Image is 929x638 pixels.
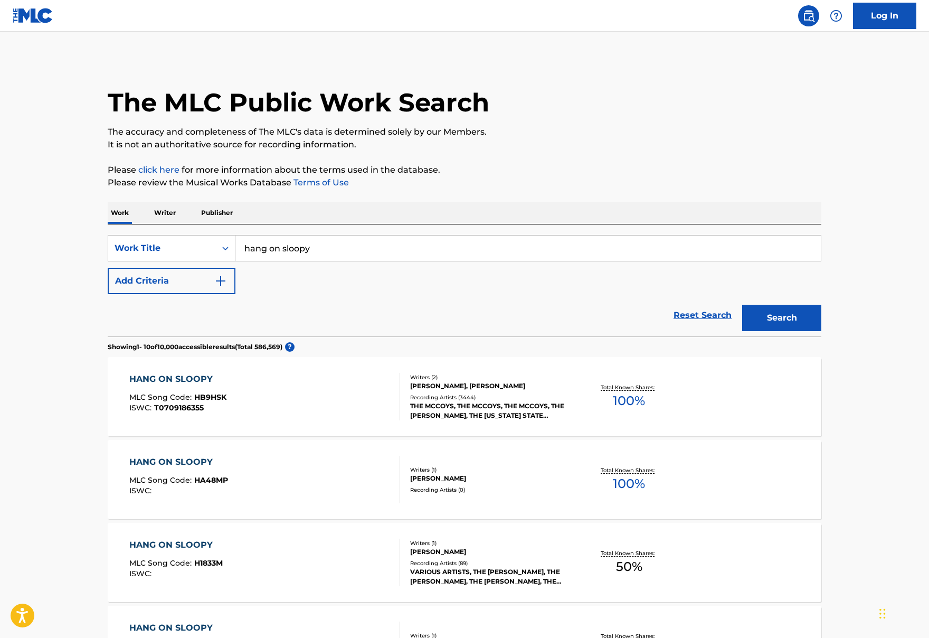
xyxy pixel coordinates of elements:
div: HANG ON SLOOPY [129,456,228,468]
div: [PERSON_NAME] [410,547,570,557]
span: MLC Song Code : [129,475,194,485]
h1: The MLC Public Work Search [108,87,489,118]
div: VARIOUS ARTISTS, THE [PERSON_NAME], THE [PERSON_NAME], THE [PERSON_NAME], THE MCCOYS [410,567,570,586]
span: MLC Song Code : [129,392,194,402]
div: Writers ( 1 ) [410,466,570,474]
p: It is not an authoritative source for recording information. [108,138,821,151]
a: HANG ON SLOOPYMLC Song Code:HA48MPISWC:Writers (1)[PERSON_NAME]Recording Artists (0)Total Known S... [108,440,821,519]
p: Please review the Musical Works Database [108,176,821,189]
div: Work Title [115,242,210,255]
div: [PERSON_NAME] [410,474,570,483]
span: HB9HSK [194,392,226,402]
p: Publisher [198,202,236,224]
p: Total Known Shares: [601,549,657,557]
a: Log In [853,3,916,29]
span: 100 % [613,391,645,410]
div: [PERSON_NAME], [PERSON_NAME] [410,381,570,391]
span: H1833M [194,558,223,568]
div: Recording Artists ( 89 ) [410,559,570,567]
p: Writer [151,202,179,224]
p: The accuracy and completeness of The MLC's data is determined solely by our Members. [108,126,821,138]
span: 100 % [613,474,645,493]
span: ISWC : [129,403,154,412]
span: 50 % [616,557,642,576]
a: Public Search [798,5,819,26]
img: MLC Logo [13,8,53,23]
span: ISWC : [129,569,154,578]
p: Work [108,202,132,224]
span: MLC Song Code : [129,558,194,568]
div: HANG ON SLOOPY [129,622,226,634]
div: Help [826,5,847,26]
p: Please for more information about the terms used in the database. [108,164,821,176]
button: Search [742,305,821,331]
p: Showing 1 - 10 of 10,000 accessible results (Total 586,569 ) [108,342,282,352]
div: HANG ON SLOOPY [129,373,226,386]
a: Terms of Use [291,177,349,187]
div: Writers ( 2 ) [410,373,570,381]
a: Reset Search [668,304,737,327]
form: Search Form [108,235,821,336]
div: Recording Artists ( 3444 ) [410,393,570,401]
a: HANG ON SLOOPYMLC Song Code:HB9HSKISWC:T0709186355Writers (2)[PERSON_NAME], [PERSON_NAME]Recordin... [108,357,821,436]
div: Drag [879,598,886,630]
a: HANG ON SLOOPYMLC Song Code:H1833MISWC:Writers (1)[PERSON_NAME]Recording Artists (89)VARIOUS ARTI... [108,523,821,602]
img: search [802,10,815,22]
span: T0709186355 [154,403,204,412]
span: HA48MP [194,475,228,485]
p: Total Known Shares: [601,383,657,391]
div: HANG ON SLOOPY [129,539,223,551]
iframe: Chat Widget [876,587,929,638]
div: Writers ( 1 ) [410,539,570,547]
span: ? [285,342,295,352]
p: Total Known Shares: [601,466,657,474]
img: help [830,10,842,22]
div: Recording Artists ( 0 ) [410,486,570,494]
div: THE MCCOYS, THE MCCOYS, THE MCCOYS, THE [PERSON_NAME], THE [US_STATE] STATE UNIVERSITY MARCHING B... [410,401,570,420]
a: click here [138,165,179,175]
span: ISWC : [129,486,154,495]
img: 9d2ae6d4665cec9f34b9.svg [214,275,227,287]
button: Add Criteria [108,268,235,294]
